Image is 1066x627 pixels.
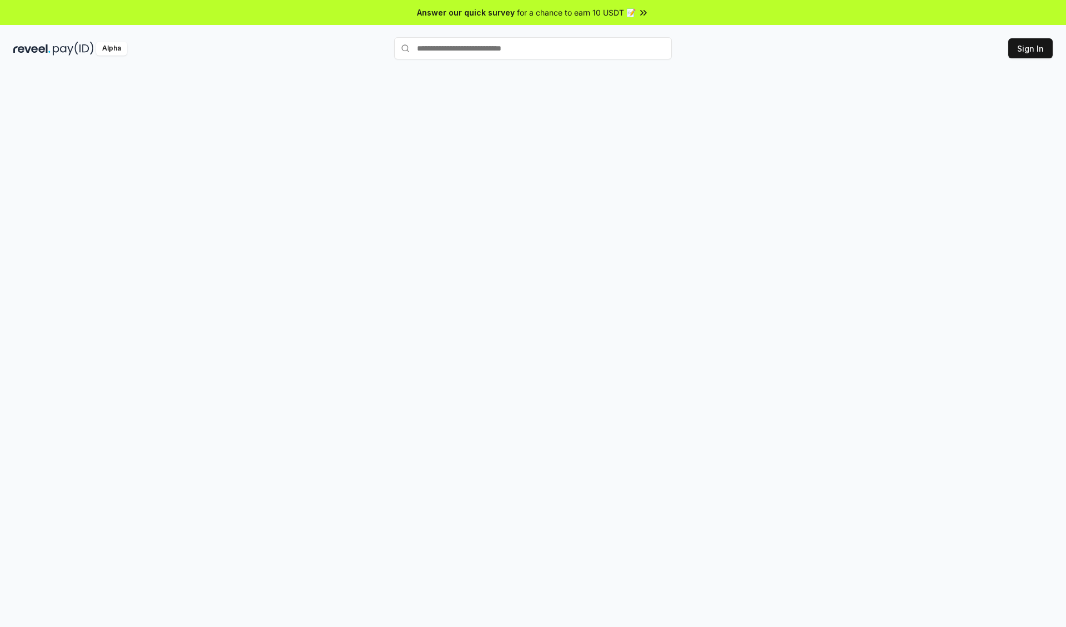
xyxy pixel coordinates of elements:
img: reveel_dark [13,42,51,56]
span: Answer our quick survey [417,7,515,18]
div: Alpha [96,42,127,56]
span: for a chance to earn 10 USDT 📝 [517,7,636,18]
img: pay_id [53,42,94,56]
button: Sign In [1008,38,1053,58]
